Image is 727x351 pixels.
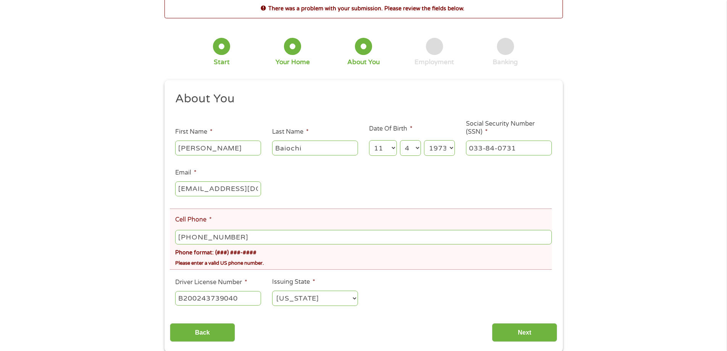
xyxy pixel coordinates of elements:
input: john@gmail.com [175,181,261,196]
label: Date Of Birth [369,125,413,133]
label: Issuing State [272,278,315,286]
input: Smith [272,141,358,155]
label: Last Name [272,128,309,136]
input: Next [492,323,557,342]
input: John [175,141,261,155]
div: Banking [493,58,518,66]
div: About You [347,58,380,66]
div: Employment [414,58,454,66]
label: Email [175,169,197,177]
div: Phone format: (###) ###-#### [175,246,551,257]
label: Social Security Number (SSN) [466,120,552,136]
h2: There was a problem with your submission. Please review the fields below. [165,4,563,13]
div: Start [214,58,230,66]
label: Cell Phone [175,216,212,224]
div: Please enter a valid US phone number. [175,257,551,267]
label: Driver License Number [175,278,247,286]
h2: About You [175,91,546,107]
label: First Name [175,128,213,136]
input: 078-05-1120 [466,141,552,155]
div: Your Home [276,58,310,66]
input: Back [170,323,235,342]
input: (541) 754-3010 [175,230,551,244]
